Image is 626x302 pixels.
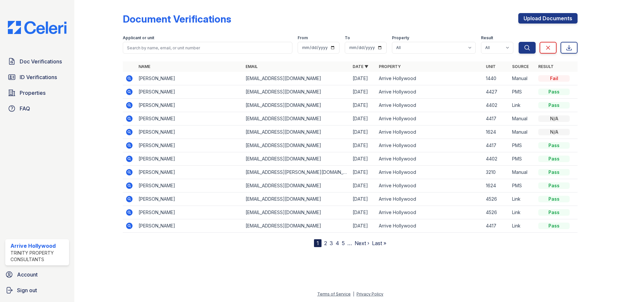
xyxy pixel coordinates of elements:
td: Link [509,219,536,233]
td: Link [509,99,536,112]
td: [EMAIL_ADDRESS][DOMAIN_NAME] [243,85,350,99]
div: Pass [538,142,570,149]
td: [DATE] [350,126,376,139]
td: [PERSON_NAME] [136,139,243,152]
td: [PERSON_NAME] [136,166,243,179]
td: 4417 [483,219,509,233]
td: 4526 [483,193,509,206]
td: [EMAIL_ADDRESS][DOMAIN_NAME] [243,99,350,112]
label: Applicant or unit [123,35,154,41]
td: 4402 [483,152,509,166]
a: 2 [324,240,327,246]
td: 3210 [483,166,509,179]
td: 4417 [483,112,509,126]
a: Property [379,64,401,69]
td: 4402 [483,99,509,112]
td: [DATE] [350,112,376,126]
a: Next › [355,240,369,246]
a: 5 [342,240,345,246]
td: Manual [509,126,536,139]
td: [DATE] [350,85,376,99]
td: Arrive Hollywood [376,152,483,166]
a: Upload Documents [518,13,578,24]
td: Arrive Hollywood [376,166,483,179]
td: [DATE] [350,99,376,112]
td: [DATE] [350,139,376,152]
td: Manual [509,72,536,85]
td: [EMAIL_ADDRESS][DOMAIN_NAME] [243,126,350,139]
a: Terms of Service [317,292,351,296]
div: Trinity Property Consultants [10,250,66,263]
a: FAQ [5,102,69,115]
td: 4526 [483,206,509,219]
div: Arrive Hollywood [10,242,66,250]
td: Arrive Hollywood [376,219,483,233]
td: [PERSON_NAME] [136,85,243,99]
label: Property [392,35,409,41]
div: Pass [538,209,570,216]
td: [DATE] [350,166,376,179]
a: 3 [330,240,333,246]
a: Email [246,64,258,69]
td: [EMAIL_ADDRESS][DOMAIN_NAME] [243,206,350,219]
span: … [347,239,352,247]
td: [PERSON_NAME] [136,99,243,112]
td: [PERSON_NAME] [136,219,243,233]
td: [EMAIL_ADDRESS][DOMAIN_NAME] [243,112,350,126]
td: Manual [509,112,536,126]
div: Pass [538,196,570,202]
td: [EMAIL_ADDRESS][DOMAIN_NAME] [243,219,350,233]
td: [DATE] [350,179,376,193]
td: Arrive Hollywood [376,206,483,219]
a: Name [138,64,150,69]
td: [DATE] [350,219,376,233]
a: Result [538,64,554,69]
td: [EMAIL_ADDRESS][DOMAIN_NAME] [243,139,350,152]
div: Pass [538,89,570,95]
td: [EMAIL_ADDRESS][DOMAIN_NAME] [243,152,350,166]
td: [PERSON_NAME] [136,72,243,85]
td: [PERSON_NAME] [136,152,243,166]
a: ID Verifications [5,71,69,84]
a: Properties [5,86,69,99]
div: Pass [538,223,570,229]
td: [PERSON_NAME] [136,112,243,126]
td: Arrive Hollywood [376,112,483,126]
td: Arrive Hollywood [376,85,483,99]
div: Pass [538,182,570,189]
td: Arrive Hollywood [376,72,483,85]
td: Arrive Hollywood [376,99,483,112]
label: From [298,35,308,41]
a: Date ▼ [353,64,368,69]
td: Arrive Hollywood [376,179,483,193]
td: 4427 [483,85,509,99]
td: Arrive Hollywood [376,193,483,206]
div: Fail [538,75,570,82]
label: To [345,35,350,41]
td: [PERSON_NAME] [136,193,243,206]
span: Properties [20,89,46,97]
td: PMS [509,179,536,193]
td: Manual [509,166,536,179]
td: [EMAIL_ADDRESS][DOMAIN_NAME] [243,179,350,193]
td: 1440 [483,72,509,85]
td: [PERSON_NAME] [136,126,243,139]
input: Search by name, email, or unit number [123,42,292,54]
span: Doc Verifications [20,58,62,65]
td: Arrive Hollywood [376,139,483,152]
a: Last » [372,240,386,246]
td: Arrive Hollywood [376,126,483,139]
td: PMS [509,152,536,166]
label: Result [481,35,493,41]
td: Link [509,193,536,206]
span: Account [17,271,38,278]
div: N/A [538,129,570,135]
a: Account [3,268,72,281]
div: Pass [538,156,570,162]
div: 1 [314,239,322,247]
a: Doc Verifications [5,55,69,68]
a: Sign out [3,284,72,297]
td: PMS [509,139,536,152]
span: ID Verifications [20,73,57,81]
